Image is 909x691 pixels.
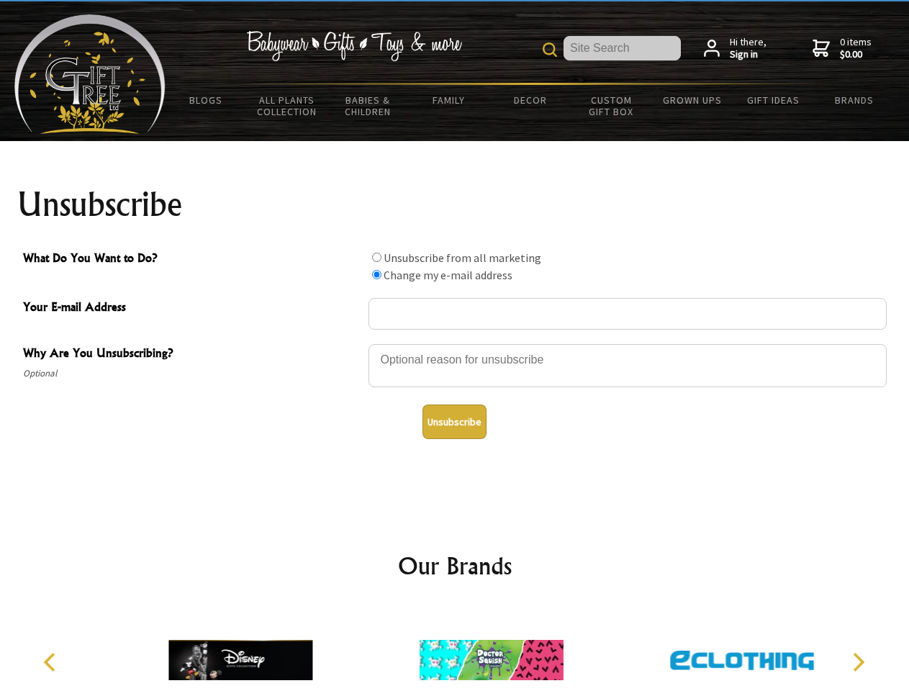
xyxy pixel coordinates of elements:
a: Gift Ideas [733,85,814,115]
span: 0 items [840,35,872,61]
a: Grown Ups [651,85,733,115]
input: What Do You Want to Do? [372,270,381,279]
button: Next [842,646,874,678]
button: Unsubscribe [422,405,487,439]
strong: Sign in [730,48,766,61]
input: What Do You Want to Do? [372,253,381,262]
h2: Our Brands [29,548,881,583]
a: BLOGS [166,85,247,115]
h1: Unsubscribe [17,187,892,222]
span: Optional [23,365,361,382]
a: Brands [814,85,895,115]
a: All Plants Collection [247,85,328,127]
strong: $0.00 [840,48,872,61]
span: What Do You Want to Do? [23,249,361,270]
a: 0 items$0.00 [813,36,872,61]
input: Your E-mail Address [368,298,887,330]
img: Babyware - Gifts - Toys and more... [14,14,166,134]
input: Site Search [564,36,681,60]
a: Family [409,85,490,115]
a: Babies & Children [327,85,409,127]
span: Why Are You Unsubscribing? [23,344,361,365]
label: Change my e-mail address [384,268,512,282]
span: Hi there, [730,36,766,61]
a: Hi there,Sign in [704,36,766,61]
a: Decor [489,85,571,115]
textarea: Why Are You Unsubscribing? [368,344,887,387]
span: Your E-mail Address [23,298,361,319]
a: Custom Gift Box [571,85,652,127]
img: product search [543,42,557,57]
label: Unsubscribe from all marketing [384,250,541,265]
img: Babywear - Gifts - Toys & more [246,31,462,61]
button: Previous [36,646,68,678]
